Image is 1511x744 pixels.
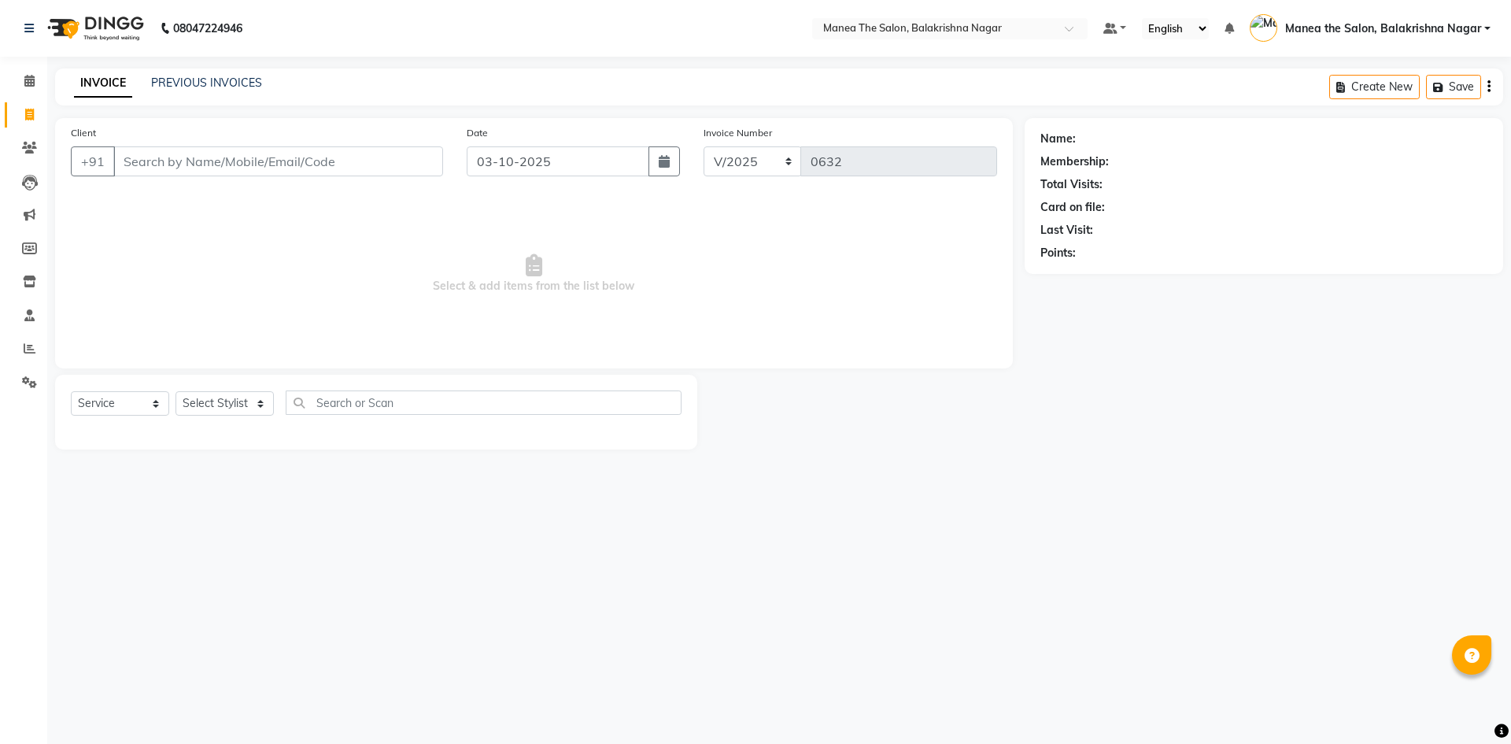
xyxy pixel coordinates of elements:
[71,126,96,140] label: Client
[1040,245,1076,261] div: Points:
[71,195,997,353] span: Select & add items from the list below
[113,146,443,176] input: Search by Name/Mobile/Email/Code
[467,126,488,140] label: Date
[173,6,242,50] b: 08047224946
[286,391,682,415] input: Search or Scan
[1285,20,1481,37] span: Manea the Salon, Balakrishna Nagar
[1426,75,1481,99] button: Save
[1040,154,1109,170] div: Membership:
[1445,681,1495,728] iframe: chat widget
[1329,75,1420,99] button: Create New
[1040,222,1093,239] div: Last Visit:
[71,146,115,176] button: +91
[1040,176,1103,193] div: Total Visits:
[40,6,148,50] img: logo
[1040,199,1105,216] div: Card on file:
[1040,131,1076,147] div: Name:
[704,126,772,140] label: Invoice Number
[1250,14,1277,42] img: Manea the Salon, Balakrishna Nagar
[74,69,132,98] a: INVOICE
[151,76,262,90] a: PREVIOUS INVOICES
